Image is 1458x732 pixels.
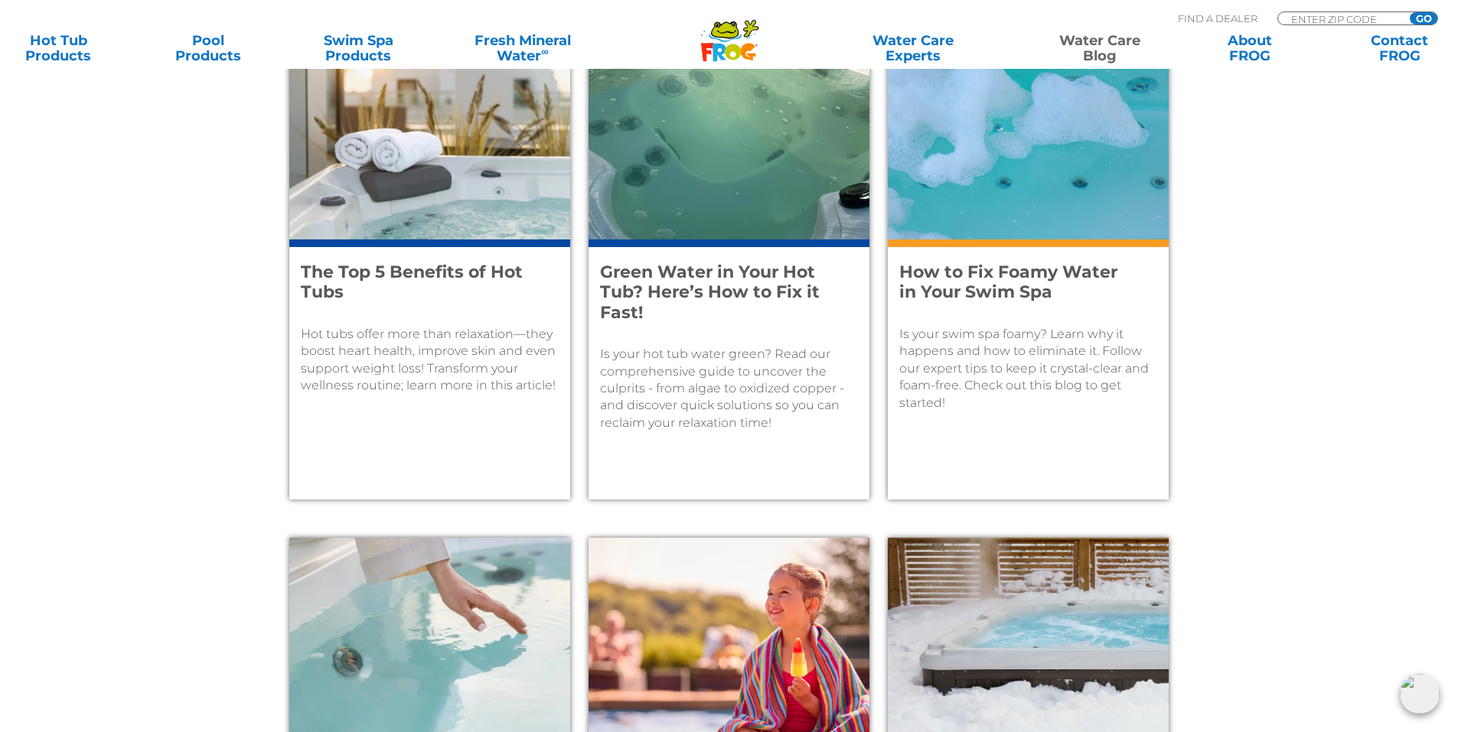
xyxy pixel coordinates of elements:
[589,44,869,499] a: Close up image of green hot tub water that is caused by algae.Green Water in Your Hot Tub? Here’s...
[600,346,858,431] p: Is your hot tub water green? Read our comprehensive guide to uncover the culprits - from algae to...
[1042,33,1158,63] a: Water CareBlog
[1400,674,1440,714] img: openIcon
[1178,11,1257,25] p: Find A Dealer
[1290,12,1393,25] input: Zip Code Form
[1410,12,1437,24] input: GO
[541,45,549,57] sup: ∞
[1192,33,1308,63] a: AboutFROG
[589,44,869,239] img: Close up image of green hot tub water that is caused by algae.
[899,262,1137,303] h4: How to Fix Foamy Water in Your Swim Spa
[301,262,538,303] h4: The Top 5 Benefits of Hot Tubs
[899,326,1157,412] p: Is your swim spa foamy? Learn why it happens and how to eliminate it. Follow our expert tips to k...
[600,262,837,323] h4: Green Water in Your Hot Tub? Here’s How to Fix it Fast!
[888,44,1169,499] a: How to Fix Foamy Water in Your Swim SpaIs your swim spa foamy? Learn why it happens and how to el...
[301,326,559,395] p: Hot tubs offer more than relaxation—they boost heart health, improve skin and even support weight...
[150,33,266,63] a: PoolProducts
[819,33,1009,63] a: Water CareExperts
[1342,33,1458,63] a: ContactFROG
[300,33,416,63] a: Swim SpaProducts
[289,44,570,239] img: An outdoor hot tub in an industrial area. Three white towels rolled up sit on the edge of the spa.
[450,33,596,63] a: Fresh MineralWater∞
[289,44,570,499] a: An outdoor hot tub in an industrial area. Three white towels rolled up sit on the edge of the spa...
